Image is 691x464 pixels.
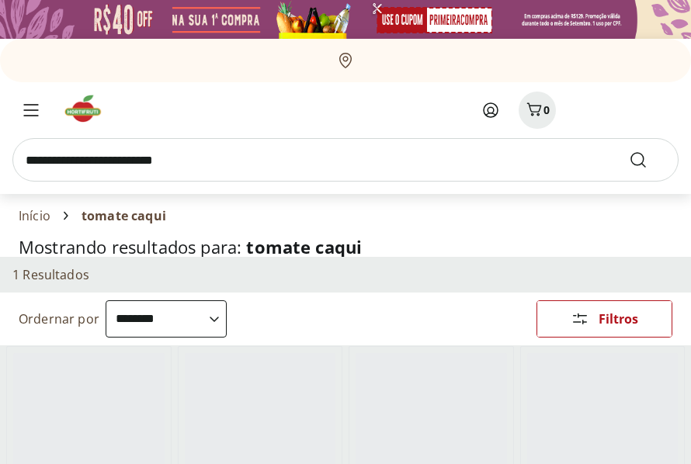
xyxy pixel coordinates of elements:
h2: 1 Resultados [12,266,89,283]
img: Hortifruti [62,93,114,124]
span: tomate caqui [246,235,362,258]
button: Filtros [536,300,672,338]
button: Carrinho [519,92,556,129]
input: search [12,138,679,182]
span: 0 [543,102,550,117]
label: Ordernar por [19,310,99,327]
svg: Abrir Filtros [571,310,589,328]
h1: Mostrando resultados para: [19,237,672,257]
span: tomate caqui [82,209,166,223]
button: Menu [12,92,50,129]
span: Filtros [599,313,638,325]
button: Submit Search [629,151,666,169]
a: Início [19,209,50,223]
